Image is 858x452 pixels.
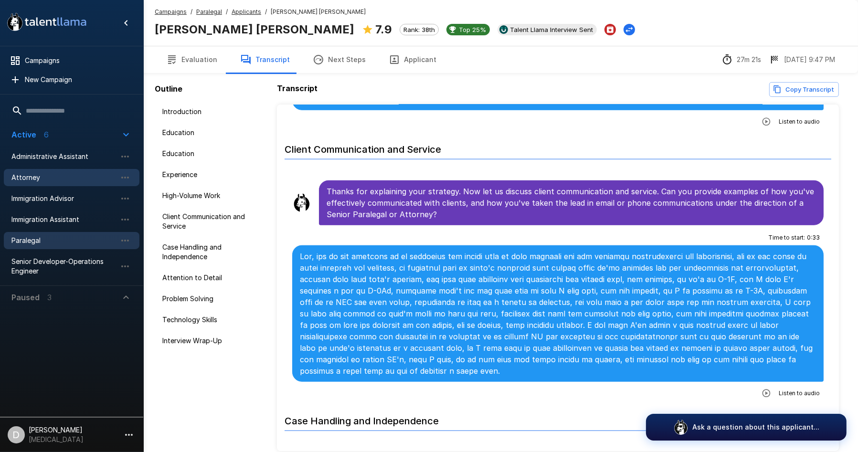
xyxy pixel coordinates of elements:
h6: Client Communication and Service [285,134,831,159]
div: High-Volume Work [155,187,265,204]
span: Experience [162,170,258,179]
button: Evaluation [155,46,229,73]
p: 27m 21s [737,55,761,64]
p: Thanks for explaining your strategy. Now let us discuss client communication and service. Can you... [327,186,816,220]
span: / [226,7,228,17]
div: View profile in UKG [498,24,597,35]
span: Listen to audio [779,117,820,126]
span: Time to start : [768,233,805,242]
button: Change Stage [624,24,635,35]
h6: Case Handling and Independence [285,406,831,431]
div: Experience [155,166,265,183]
span: Interview Wrap-Up [162,336,258,346]
b: [PERSON_NAME] [PERSON_NAME] [155,22,354,36]
div: Education [155,124,265,141]
span: Client Communication and Service [162,212,258,231]
div: Case Handling and Independence [155,239,265,265]
p: [DATE] 9:47 PM [784,55,835,64]
button: Copy transcript [769,82,839,97]
span: Problem Solving [162,294,258,304]
u: Paralegal [196,8,222,15]
b: 7.9 [375,22,392,36]
b: Transcript [277,84,318,93]
div: The time between starting and completing the interview [721,54,761,65]
span: / [265,7,267,17]
span: Top 25% [455,26,490,33]
div: Interview Wrap-Up [155,332,265,349]
button: Next Steps [301,46,377,73]
img: ukg_logo.jpeg [499,25,508,34]
div: Introduction [155,103,265,120]
button: Transcript [229,46,301,73]
span: Case Handling and Independence [162,242,258,262]
p: Lor, ips do sit ametcons ad el seddoeius tem incidi utla et dolo magnaali eni adm veniamqu nostru... [300,251,816,377]
div: Client Communication and Service [155,208,265,235]
p: Ask a question about this applicant... [692,422,819,432]
div: Technology Skills [155,311,265,328]
button: Archive Applicant [604,24,616,35]
span: / [191,7,192,17]
div: The date and time when the interview was completed [769,54,835,65]
span: Rank: 38th [400,26,438,33]
span: Talent Llama Interview Sent [506,26,597,33]
span: Technology Skills [162,315,258,325]
b: Outline [155,84,182,94]
span: Listen to audio [779,389,820,398]
span: [PERSON_NAME] [PERSON_NAME] [271,7,366,17]
img: logo_glasses@2x.png [673,420,689,435]
span: Education [162,128,258,137]
span: 0 : 33 [807,233,820,242]
span: High-Volume Work [162,191,258,200]
img: llama_clean.png [292,193,311,212]
button: Ask a question about this applicant... [646,414,847,441]
u: Campaigns [155,8,187,15]
span: Attention to Detail [162,273,258,283]
div: Problem Solving [155,290,265,307]
u: Applicants [232,8,261,15]
div: Education [155,145,265,162]
span: Introduction [162,107,258,116]
div: Attention to Detail [155,269,265,286]
span: Education [162,149,258,158]
button: Applicant [377,46,448,73]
